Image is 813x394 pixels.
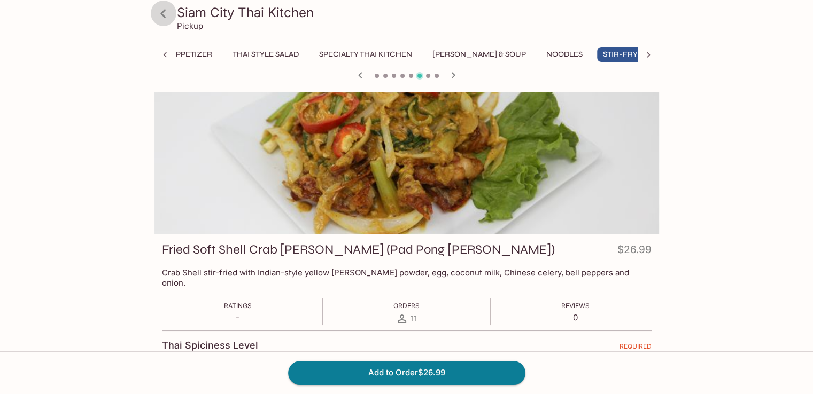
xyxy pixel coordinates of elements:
[561,302,590,310] span: Reviews
[165,47,218,62] button: Appetizer
[224,312,252,322] p: -
[597,47,672,62] button: Stir-Fry Dishes
[540,47,589,62] button: Noodles
[561,312,590,322] p: 0
[162,340,258,351] h4: Thai Spiciness Level
[393,302,420,310] span: Orders
[162,267,652,288] p: Crab Shell stir-fried with Indian-style yellow [PERSON_NAME] powder, egg, coconut milk, Chinese c...
[224,302,252,310] span: Ratings
[227,47,305,62] button: Thai Style Salad
[617,241,652,262] h4: $26.99
[177,4,655,21] h3: Siam City Thai Kitchen
[162,241,555,258] h3: Fried Soft Shell Crab [PERSON_NAME] (Pad Pong [PERSON_NAME])
[154,92,659,234] div: Fried Soft Shell Crab Curry (Pad Pong Karee)
[313,47,418,62] button: Specialty Thai Kitchen
[411,313,417,324] span: 11
[427,47,532,62] button: [PERSON_NAME] & Soup
[620,342,652,354] span: REQUIRED
[177,21,203,31] p: Pickup
[288,361,525,384] button: Add to Order$26.99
